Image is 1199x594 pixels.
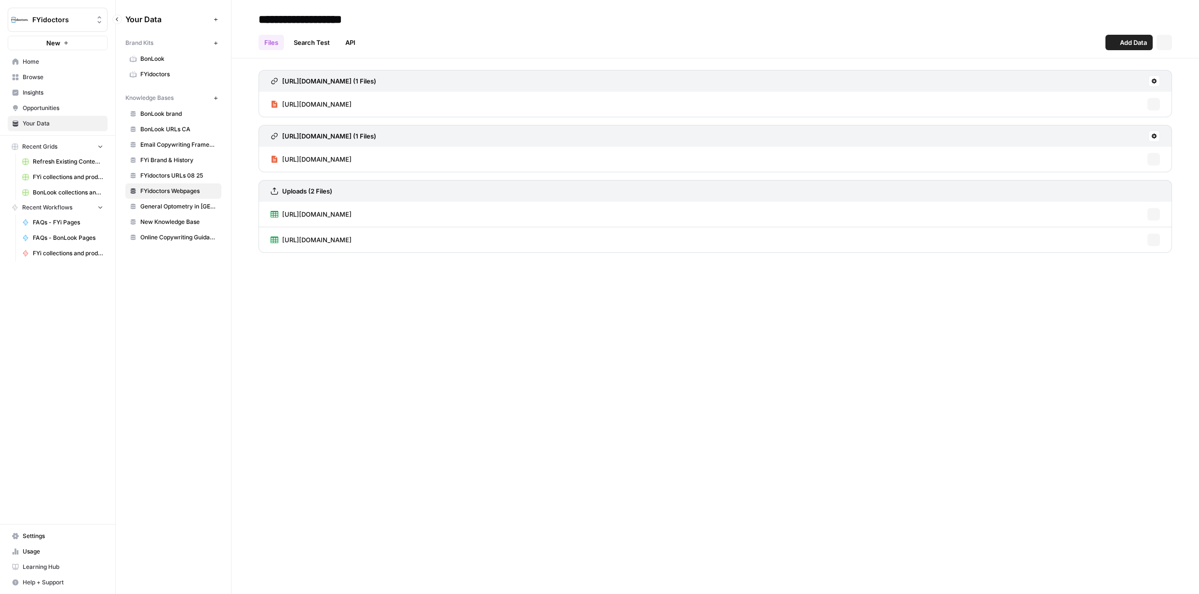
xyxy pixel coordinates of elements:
[140,140,217,149] span: Email Copywriting Framework
[125,122,221,137] a: BonLook URLs CA
[125,51,221,67] a: BonLook
[22,142,57,151] span: Recent Grids
[140,55,217,63] span: BonLook
[33,218,103,227] span: FAQs - FYi Pages
[33,234,103,242] span: FAQs - BonLook Pages
[8,54,108,69] a: Home
[125,137,221,152] a: Email Copywriting Framework
[271,92,352,117] a: [URL][DOMAIN_NAME]
[23,547,103,556] span: Usage
[282,186,332,196] h3: Uploads (2 Files)
[125,14,210,25] span: Your Data
[140,233,217,242] span: Online Copywriting Guidance
[140,156,217,165] span: FYi Brand & History
[22,203,72,212] span: Recent Workflows
[125,152,221,168] a: FYi Brand & History
[125,94,174,102] span: Knowledge Bases
[23,104,103,112] span: Opportunities
[8,69,108,85] a: Browse
[18,215,108,230] a: FAQs - FYi Pages
[8,559,108,575] a: Learning Hub
[271,227,352,252] a: [URL][DOMAIN_NAME]
[140,187,217,195] span: FYidoctors Webpages
[18,169,108,185] a: FYi collections and product pages header n footer texts
[140,218,217,226] span: New Knowledge Base
[140,70,217,79] span: FYidoctors
[282,209,352,219] span: [URL][DOMAIN_NAME]
[125,199,221,214] a: General Optometry in [GEOGRAPHIC_DATA]
[18,246,108,261] a: FYi collections and product pages header n footer texts
[1120,38,1147,47] span: Add Data
[18,154,108,169] a: Refresh Existing Content - FYidoctors - SERP
[125,67,221,82] a: FYidoctors
[11,11,28,28] img: FYidoctors Logo
[32,15,91,25] span: FYidoctors
[340,35,361,50] a: API
[125,230,221,245] a: Online Copywriting Guidance
[125,214,221,230] a: New Knowledge Base
[125,39,153,47] span: Brand Kits
[8,85,108,100] a: Insights
[271,202,352,227] a: [URL][DOMAIN_NAME]
[140,125,217,134] span: BonLook URLs CA
[282,99,352,109] span: [URL][DOMAIN_NAME]
[1105,35,1153,50] button: Add Data
[140,202,217,211] span: General Optometry in [GEOGRAPHIC_DATA]
[271,180,332,202] a: Uploads (2 Files)
[140,171,217,180] span: FYidoctors URLs 08 25
[23,57,103,66] span: Home
[23,578,103,587] span: Help + Support
[18,185,108,200] a: BonLook collections and product pages header n footer texts
[125,106,221,122] a: BonLook brand
[33,173,103,181] span: FYi collections and product pages header n footer texts
[282,154,352,164] span: [URL][DOMAIN_NAME]
[271,125,376,147] a: [URL][DOMAIN_NAME] (1 Files)
[23,73,103,82] span: Browse
[8,200,108,215] button: Recent Workflows
[23,563,103,571] span: Learning Hub
[8,528,108,544] a: Settings
[33,249,103,258] span: FYi collections and product pages header n footer texts
[259,35,284,50] a: Files
[288,35,336,50] a: Search Test
[8,36,108,50] button: New
[23,119,103,128] span: Your Data
[33,157,103,166] span: Refresh Existing Content - FYidoctors - SERP
[23,88,103,97] span: Insights
[33,188,103,197] span: BonLook collections and product pages header n footer texts
[8,139,108,154] button: Recent Grids
[46,38,60,48] span: New
[18,230,108,246] a: FAQs - BonLook Pages
[8,575,108,590] button: Help + Support
[125,168,221,183] a: FYidoctors URLs 08 25
[8,100,108,116] a: Opportunities
[271,147,352,172] a: [URL][DOMAIN_NAME]
[8,116,108,131] a: Your Data
[23,532,103,540] span: Settings
[271,70,376,92] a: [URL][DOMAIN_NAME] (1 Files)
[140,110,217,118] span: BonLook brand
[8,544,108,559] a: Usage
[282,235,352,245] span: [URL][DOMAIN_NAME]
[8,8,108,32] button: Workspace: FYidoctors
[282,76,376,86] h3: [URL][DOMAIN_NAME] (1 Files)
[125,183,221,199] a: FYidoctors Webpages
[282,131,376,141] h3: [URL][DOMAIN_NAME] (1 Files)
